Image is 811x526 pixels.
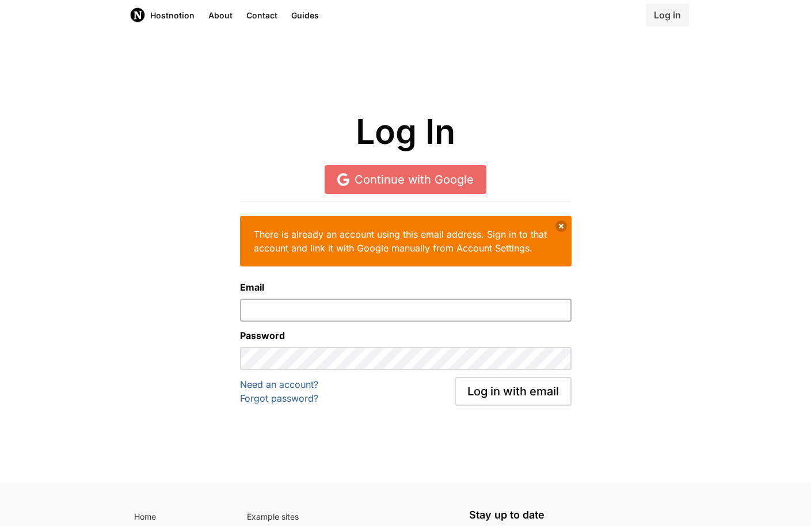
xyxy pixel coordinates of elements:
[455,377,572,406] button: Log in with email
[240,329,572,342] label: Password
[325,165,486,194] a: Continue with Google
[130,509,229,525] a: Home
[240,379,318,390] a: Need an account?
[240,392,318,404] a: Forgot password?
[240,216,572,266] div: There is already an account using this email address. Sign in to that account and link it with Go...
[240,280,572,294] label: Email
[646,3,689,26] a: Log in
[242,509,455,525] a: Example sites
[130,113,682,151] h1: Log In
[130,7,146,23] img: Host Notion logo
[469,509,682,521] h5: Stay up to date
